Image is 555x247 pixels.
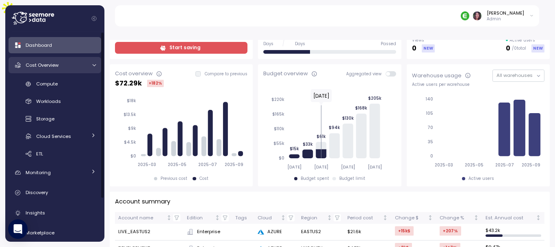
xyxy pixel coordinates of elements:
[427,215,433,221] div: Not sorted
[313,92,330,99] text: [DATE]
[473,11,481,20] img: ACg8ocLDuIZlR5f2kIgtapDwVC7yp445s3OgbrQTIAV7qYj8P05r5pI=s96-c
[124,112,136,117] tspan: $13.5k
[301,176,329,181] div: Budget spent
[127,98,136,103] tspan: $18k
[9,77,101,91] a: Compute
[428,139,433,144] tspan: 35
[26,189,48,196] span: Discovery
[317,134,326,139] tspan: $61k
[435,162,453,168] tspan: 2025-03
[290,146,299,151] tspan: $15k
[115,42,247,54] a: Start saving
[298,212,344,224] th: RegionNot sorted
[128,126,136,131] tspan: $9k
[166,215,172,221] div: Not sorted
[26,169,51,176] span: Monitoring
[9,129,101,143] a: Cloud Services
[412,37,435,43] p: Views
[115,224,184,240] td: LIVE_EASTUS2
[487,16,524,22] p: Admin
[506,43,510,54] p: 0
[279,155,284,161] tspan: $0
[187,214,213,222] div: Edition
[26,230,54,236] span: Marketplace
[422,44,435,52] div: NEW
[9,205,101,221] a: Insights
[486,214,534,222] div: Est. Annual cost
[303,141,313,146] tspan: $33k
[26,210,45,216] span: Insights
[199,176,208,181] div: Cost
[197,228,220,236] span: Enterprise
[368,96,382,101] tspan: $205k
[115,70,153,78] div: Cost overview
[531,44,544,52] div: NEW
[9,225,101,241] a: Marketplace
[215,215,220,221] div: Not sorted
[314,164,328,170] tspan: [DATE]
[509,37,535,43] p: Active users
[465,162,483,168] tspan: 2025-05
[461,11,469,20] img: 689adfd76a9d17b9213495f1.PNG
[425,96,433,102] tspan: 140
[495,162,514,168] tspan: 2025-07
[138,162,156,168] tspan: 2025-03
[254,212,298,224] th: CloudNot sorted
[280,215,286,221] div: Not sorted
[492,70,544,81] button: All warehouses
[347,214,381,222] div: Period cost
[9,147,101,160] a: ETL
[440,214,472,222] div: Change %
[412,82,544,87] div: Active users per warehouse
[26,62,59,68] span: Cost Overview
[342,116,354,121] tspan: $130k
[482,212,544,224] th: Est. Annual costNot sorted
[9,112,101,126] a: Storage
[168,162,186,168] tspan: 2025-05
[355,105,367,111] tspan: $168k
[522,162,540,168] tspan: 2025-09
[9,37,101,53] a: Dashboard
[225,162,243,168] tspan: 2025-09
[198,162,217,168] tspan: 2025-07
[9,164,101,181] a: Monitoring
[9,95,101,108] a: Workloads
[412,43,416,54] p: 0
[9,185,101,201] a: Discovery
[274,126,284,131] tspan: $110k
[487,10,524,16] div: [PERSON_NAME]
[430,153,433,159] tspan: 0
[344,224,392,240] td: $21.6k
[89,15,99,22] button: Collapse navigation
[468,176,494,181] div: Active users
[496,72,533,79] span: All warehouses
[169,42,200,53] span: Start saving
[36,81,58,87] span: Compute
[124,140,136,145] tspan: $4.5k
[263,41,273,47] div: Days
[329,125,340,130] tspan: $94k
[36,151,43,157] span: ETL
[36,98,61,105] span: Workloads
[368,164,382,170] tspan: [DATE]
[381,41,396,47] div: Passed
[235,214,251,222] div: Tags
[535,215,541,221] div: Not sorted
[258,214,280,222] div: Cloud
[8,219,28,239] div: Open Intercom Messenger
[258,228,295,236] div: AZURE
[147,80,164,87] div: +182 %
[115,212,184,224] th: Account nameNot sorted
[26,42,52,48] span: Dashboard
[339,176,365,181] div: Budget limit
[36,116,54,122] span: Storage
[482,224,544,240] td: $ 43.2k
[298,224,344,240] td: EASTUS2
[473,215,479,221] div: Not sorted
[327,215,332,221] div: Not sorted
[273,141,284,146] tspan: $55k
[341,164,355,170] tspan: [DATE]
[9,57,101,73] a: Cost Overview
[184,212,232,224] th: EditionNot sorted
[301,214,325,222] div: Region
